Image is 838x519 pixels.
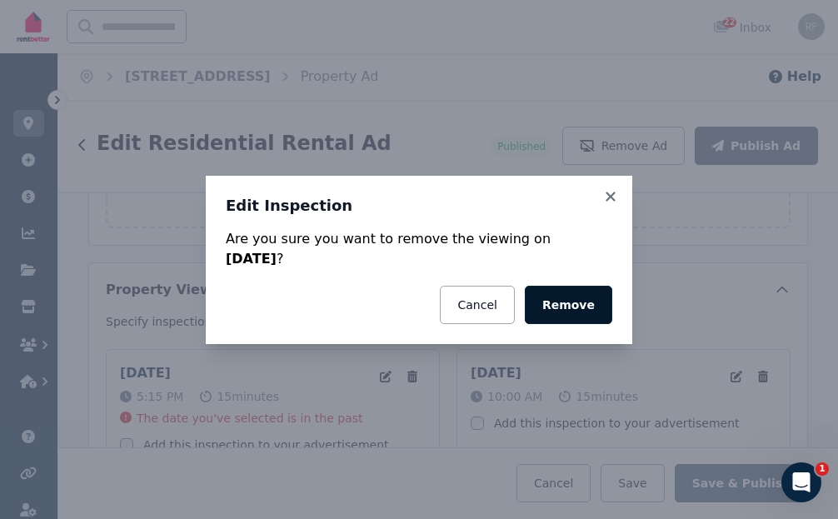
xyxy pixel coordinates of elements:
[781,462,821,502] iframe: Intercom live chat
[525,286,612,324] button: Remove
[226,196,612,216] h3: Edit Inspection
[226,229,612,269] div: Are you sure you want to remove the viewing on ?
[440,286,514,324] button: Cancel
[816,462,829,476] span: 1
[226,251,277,267] strong: [DATE]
